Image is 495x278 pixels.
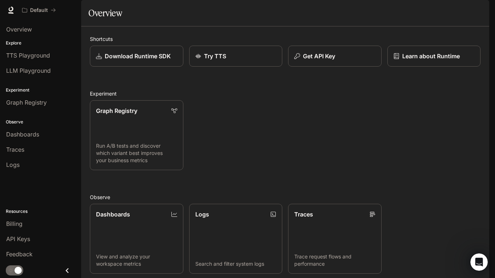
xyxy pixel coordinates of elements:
p: Dashboards [96,210,130,219]
p: Learn about Runtime [402,52,460,60]
h2: Observe [90,193,481,201]
a: LogsSearch and filter system logs [189,204,283,274]
a: Learn about Runtime [387,46,481,67]
p: Get API Key [303,52,335,60]
a: TracesTrace request flows and performance [288,204,382,274]
a: DashboardsView and analyze your workspace metrics [90,204,183,274]
p: Trace request flows and performance [294,253,375,268]
a: Download Runtime SDK [90,46,183,67]
a: Graph RegistryRun A/B tests and discover which variant best improves your business metrics [90,100,183,170]
button: All workspaces [19,3,59,17]
p: Default [30,7,48,13]
p: Run A/B tests and discover which variant best improves your business metrics [96,142,177,164]
p: Graph Registry [96,106,137,115]
button: Get API Key [288,46,382,67]
iframe: Intercom live chat [470,253,488,271]
h2: Experiment [90,90,481,97]
p: Traces [294,210,313,219]
p: Search and filter system logs [195,260,276,268]
p: View and analyze your workspace metrics [96,253,177,268]
h2: Shortcuts [90,35,481,43]
a: Try TTS [189,46,283,67]
h1: Overview [88,6,122,20]
p: Download Runtime SDK [105,52,171,60]
p: Try TTS [204,52,226,60]
p: Logs [195,210,209,219]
